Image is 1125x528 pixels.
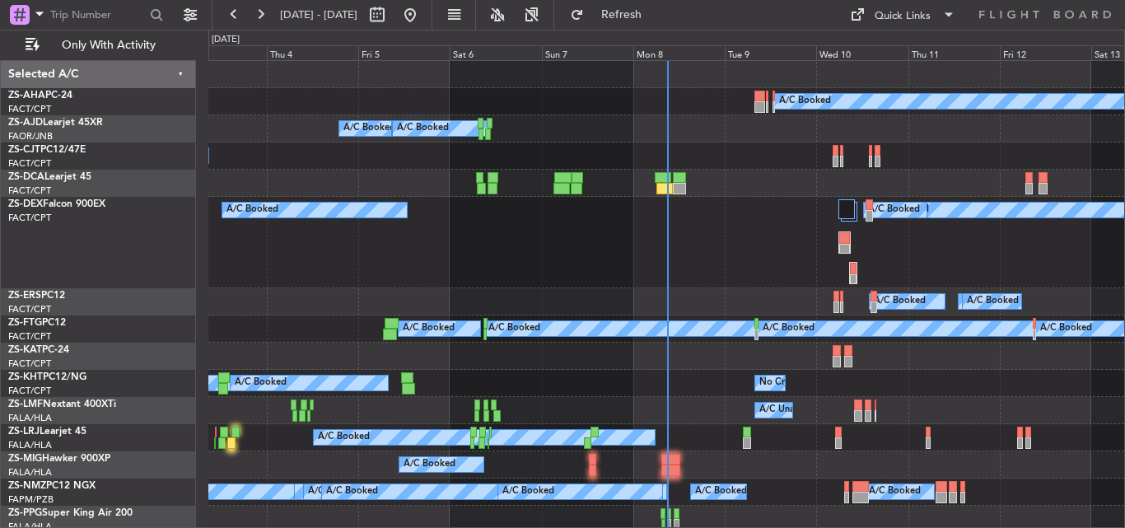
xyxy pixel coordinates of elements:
[8,91,45,100] span: ZS-AHA
[267,45,358,60] div: Thu 4
[842,2,964,28] button: Quick Links
[8,493,54,506] a: FAPM/PZB
[874,289,926,314] div: A/C Booked
[1000,45,1091,60] div: Fri 12
[8,172,91,182] a: ZS-DCALearjet 45
[235,371,287,395] div: A/C Booked
[1040,316,1092,341] div: A/C Booked
[875,8,931,25] div: Quick Links
[8,345,69,355] a: ZS-KATPC-24
[869,479,921,504] div: A/C Booked
[175,45,267,60] div: Wed 3
[542,45,633,60] div: Sun 7
[8,103,51,115] a: FACT/CPT
[8,412,52,424] a: FALA/HLA
[8,439,52,451] a: FALA/HLA
[226,198,278,222] div: A/C Booked
[343,116,395,141] div: A/C Booked
[8,118,43,128] span: ZS-AJD
[633,45,725,60] div: Mon 8
[779,89,831,114] div: A/C Booked
[212,33,240,47] div: [DATE]
[8,291,65,301] a: ZS-ERSPC12
[8,330,51,343] a: FACT/CPT
[8,318,66,328] a: ZS-FTGPC12
[8,199,43,209] span: ZS-DEX
[326,479,378,504] div: A/C Booked
[280,7,357,22] span: [DATE] - [DATE]
[8,454,110,464] a: ZS-MIGHawker 900XP
[18,32,179,58] button: Only With Activity
[8,385,51,397] a: FACT/CPT
[868,198,920,222] div: A/C Booked
[358,45,450,60] div: Fri 5
[8,318,42,328] span: ZS-FTG
[8,118,103,128] a: ZS-AJDLearjet 45XR
[8,145,86,155] a: ZS-CJTPC12/47E
[587,9,656,21] span: Refresh
[759,398,828,423] div: A/C Unavailable
[8,481,46,491] span: ZS-NMZ
[450,45,541,60] div: Sat 6
[403,316,455,341] div: A/C Booked
[759,371,797,395] div: No Crew
[8,481,96,491] a: ZS-NMZPC12 NGX
[8,91,72,100] a: ZS-AHAPC-24
[8,199,105,209] a: ZS-DEXFalcon 900EX
[8,345,42,355] span: ZS-KAT
[816,45,908,60] div: Wed 10
[8,400,116,409] a: ZS-LMFNextant 400XTi
[8,372,86,382] a: ZS-KHTPC12/NG
[763,316,815,341] div: A/C Booked
[8,185,51,197] a: FACT/CPT
[8,466,52,479] a: FALA/HLA
[908,45,1000,60] div: Thu 11
[8,508,133,518] a: ZS-PPGSuper King Air 200
[8,172,44,182] span: ZS-DCA
[8,212,51,224] a: FACT/CPT
[50,2,145,27] input: Trip Number
[8,427,86,437] a: ZS-LRJLearjet 45
[404,452,455,477] div: A/C Booked
[8,454,42,464] span: ZS-MIG
[8,291,41,301] span: ZS-ERS
[43,40,174,51] span: Only With Activity
[562,2,661,28] button: Refresh
[397,116,449,141] div: A/C Booked
[8,157,51,170] a: FACT/CPT
[8,145,40,155] span: ZS-CJT
[8,130,53,143] a: FAOR/JNB
[8,372,43,382] span: ZS-KHT
[318,425,370,450] div: A/C Booked
[488,316,540,341] div: A/C Booked
[8,303,51,315] a: FACT/CPT
[967,289,1019,314] div: A/C Booked
[308,479,360,504] div: A/C Booked
[8,357,51,370] a: FACT/CPT
[8,427,40,437] span: ZS-LRJ
[502,479,554,504] div: A/C Booked
[725,45,816,60] div: Tue 9
[695,479,747,504] div: A/C Booked
[8,400,43,409] span: ZS-LMF
[8,508,42,518] span: ZS-PPG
